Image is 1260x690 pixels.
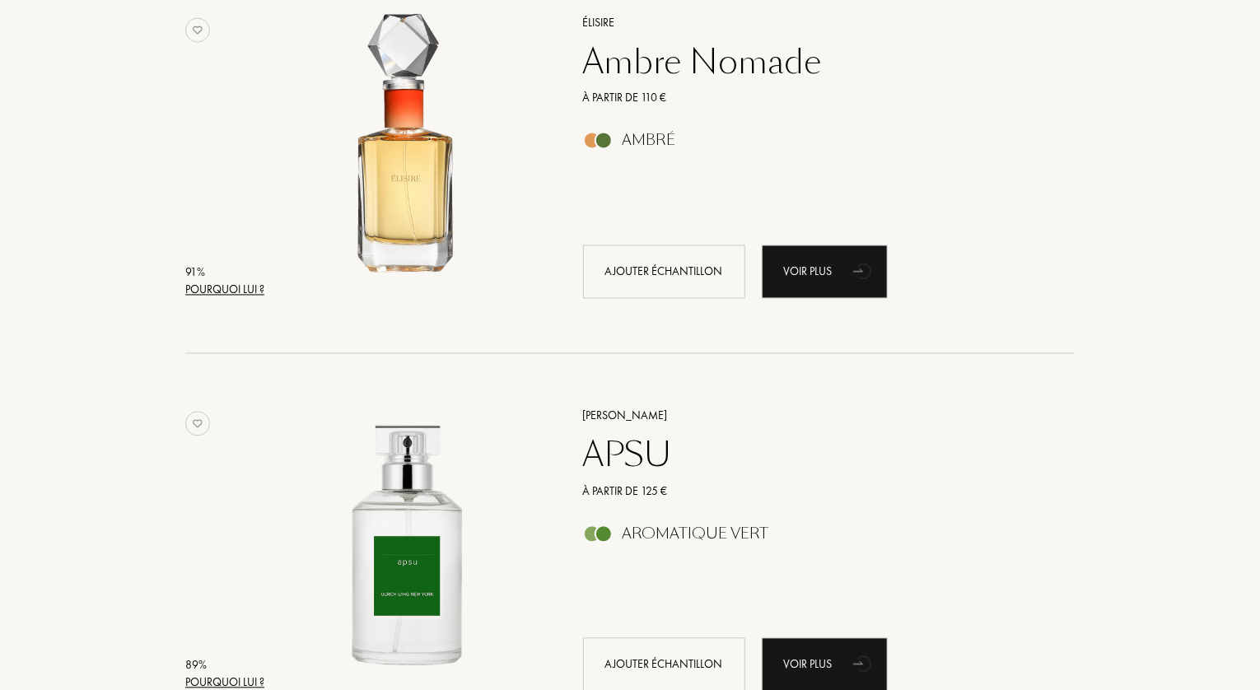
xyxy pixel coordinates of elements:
div: Voir plus [762,245,888,299]
a: Aromatique Vert [571,530,1051,548]
div: Pourquoi lui ? [185,282,264,299]
a: [PERSON_NAME] [571,408,1051,425]
a: Ambre Nomade [571,42,1051,82]
div: Ajouter échantillon [583,245,745,299]
div: 91 % [185,264,264,282]
a: Voir plusanimation [762,245,888,299]
a: À partir de 125 € [571,483,1051,501]
div: 89 % [185,657,264,674]
div: animation [847,254,880,287]
a: Élisire [571,14,1051,31]
a: APSU [571,436,1051,475]
img: Ambre Nomade Élisire [270,12,544,286]
div: Ambré [623,132,676,150]
a: Ambré [571,137,1051,154]
a: À partir de 110 € [571,90,1051,107]
img: no_like_p.png [185,18,210,43]
img: no_like_p.png [185,412,210,436]
img: APSU Ulrich Lang [270,405,544,679]
div: animation [847,647,880,680]
div: Aromatique Vert [623,525,769,543]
